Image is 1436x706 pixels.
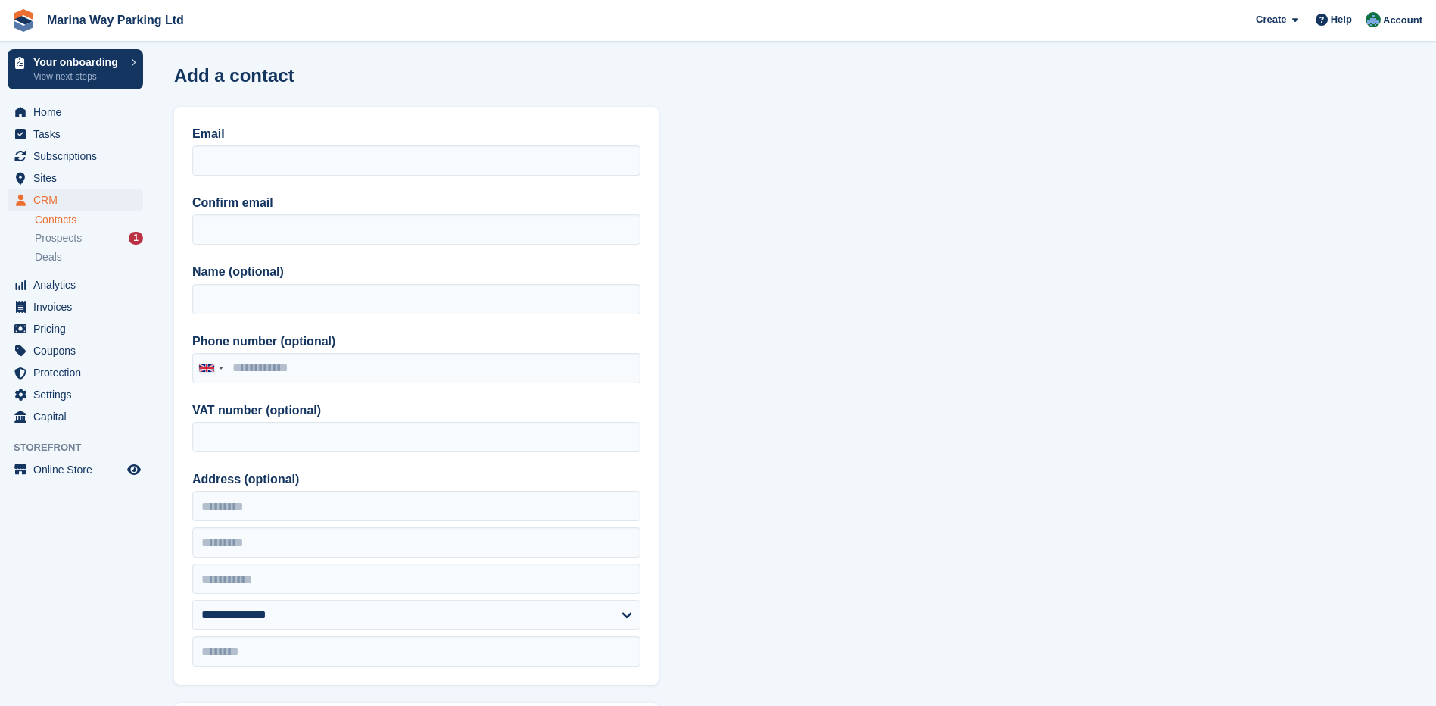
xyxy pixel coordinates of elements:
span: Subscriptions [33,145,124,167]
span: Protection [33,362,124,383]
span: Analytics [33,274,124,295]
img: Paul Lewis [1366,12,1381,27]
p: Your onboarding [33,57,123,67]
a: menu [8,189,143,211]
span: Home [33,102,124,123]
span: Coupons [33,340,124,361]
span: Prospects [35,231,82,245]
a: menu [8,274,143,295]
a: menu [8,384,143,405]
label: Email [192,125,640,143]
span: Online Store [33,459,124,480]
label: Name (optional) [192,263,640,281]
span: Capital [33,406,124,427]
h1: Add a contact [174,65,294,86]
span: Create [1256,12,1286,27]
a: menu [8,318,143,339]
span: Settings [33,384,124,405]
a: Prospects 1 [35,230,143,246]
span: CRM [33,189,124,211]
a: Marina Way Parking Ltd [41,8,190,33]
span: Invoices [33,296,124,317]
label: Phone number (optional) [192,333,640,351]
a: Your onboarding View next steps [8,49,143,89]
a: menu [8,406,143,427]
a: menu [8,362,143,383]
a: menu [8,123,143,145]
a: menu [8,296,143,317]
span: Storefront [14,440,151,455]
span: Deals [35,250,62,264]
img: stora-icon-8386f47178a22dfd0bd8f6a31ec36ba5ce8667c1dd55bd0f319d3a0aa187defe.svg [12,9,35,32]
a: Contacts [35,213,143,227]
span: Help [1331,12,1352,27]
div: United Kingdom: +44 [193,354,228,383]
a: Preview store [125,461,143,479]
a: menu [8,167,143,189]
label: VAT number (optional) [192,401,640,420]
p: View next steps [33,70,123,83]
a: menu [8,102,143,123]
label: Address (optional) [192,470,640,489]
label: Confirm email [192,194,640,212]
span: Tasks [33,123,124,145]
a: menu [8,145,143,167]
div: 1 [129,232,143,245]
span: Sites [33,167,124,189]
span: Pricing [33,318,124,339]
span: Account [1383,13,1422,28]
a: Deals [35,249,143,265]
a: menu [8,340,143,361]
a: menu [8,459,143,480]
